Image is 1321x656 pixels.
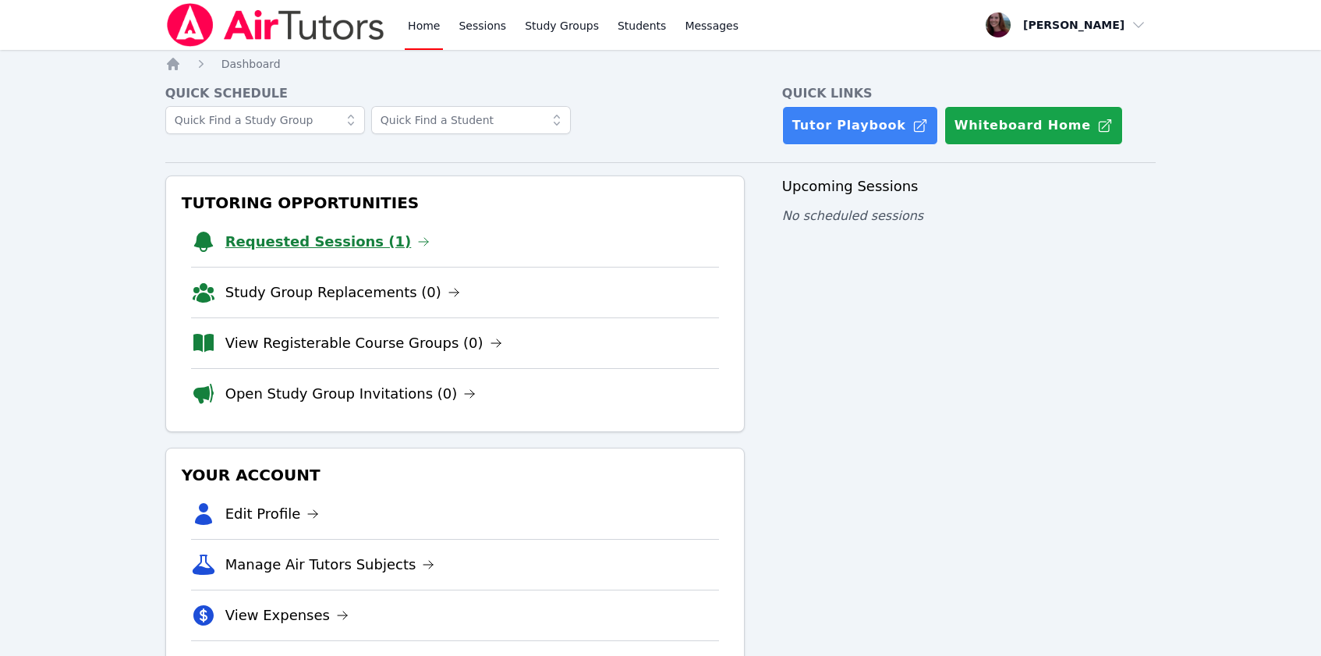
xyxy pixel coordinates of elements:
h4: Quick Schedule [165,84,745,103]
span: Messages [685,18,738,34]
span: No scheduled sessions [782,208,923,223]
button: Whiteboard Home [944,106,1123,145]
nav: Breadcrumb [165,56,1156,72]
span: Dashboard [221,58,281,70]
h3: Upcoming Sessions [782,176,1156,197]
input: Quick Find a Study Group [165,106,365,134]
a: View Expenses [225,605,349,626]
a: Requested Sessions (1) [225,231,430,253]
h4: Quick Links [782,84,1156,103]
h3: Your Account [179,461,731,489]
a: Open Study Group Invitations (0) [225,383,476,405]
img: Air Tutors [165,3,386,47]
a: View Registerable Course Groups (0) [225,332,502,354]
a: Dashboard [221,56,281,72]
a: Study Group Replacements (0) [225,282,460,303]
a: Tutor Playbook [782,106,938,145]
input: Quick Find a Student [371,106,571,134]
h3: Tutoring Opportunities [179,189,731,217]
a: Manage Air Tutors Subjects [225,554,435,576]
a: Edit Profile [225,503,320,525]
